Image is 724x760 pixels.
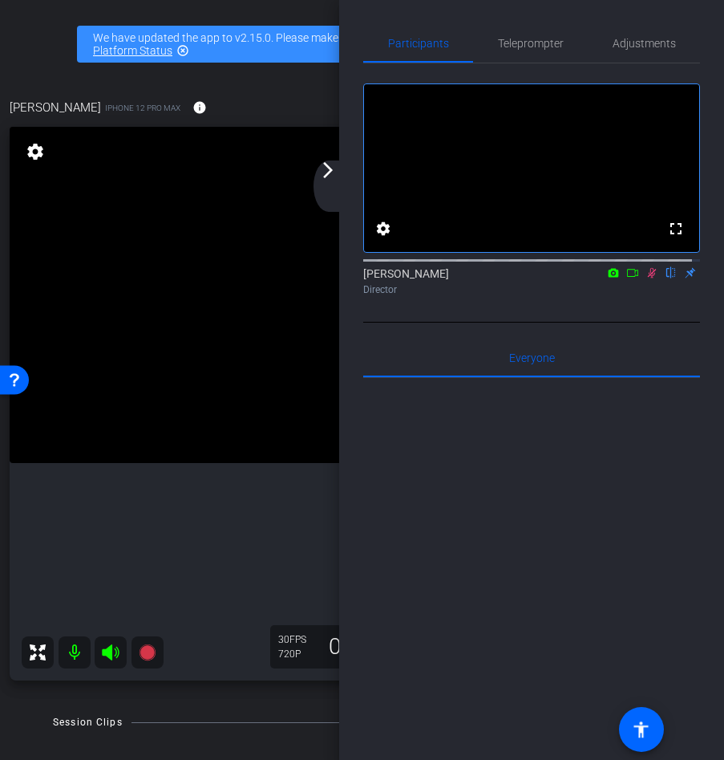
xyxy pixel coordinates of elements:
[388,38,449,49] span: Participants
[176,44,189,57] mat-icon: highlight_off
[509,352,555,364] span: Everyone
[632,720,651,739] mat-icon: accessibility
[318,161,338,180] mat-icon: arrow_forward_ios
[192,100,207,115] mat-icon: info
[10,99,101,116] span: [PERSON_NAME]
[93,44,172,57] a: Platform Status
[613,38,676,49] span: Adjustments
[666,219,686,238] mat-icon: fullscreen
[374,219,393,238] mat-icon: settings
[77,26,647,63] div: We have updated the app to v2.15.0. Please make sure the mobile user has the newest version.
[105,102,180,114] span: iPhone 12 Pro Max
[278,633,318,646] div: 30
[289,634,306,645] span: FPS
[363,266,700,297] div: [PERSON_NAME]
[24,142,47,161] mat-icon: settings
[661,265,681,279] mat-icon: flip
[53,714,123,730] div: Session Clips
[318,633,426,660] div: 00:00:00
[278,648,318,660] div: 720P
[363,282,700,297] div: Director
[498,38,564,49] span: Teleprompter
